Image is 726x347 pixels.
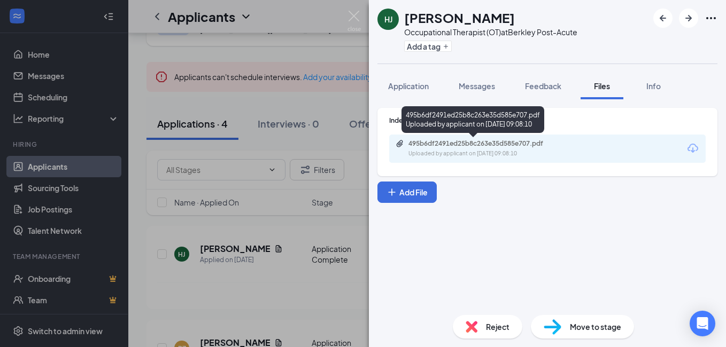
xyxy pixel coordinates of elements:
div: 495b6df2491ed25b8c263e35d585e707.pdf [408,139,558,148]
svg: ArrowRight [682,12,695,25]
div: Uploaded by applicant on [DATE] 09:08:10 [408,149,569,158]
svg: Ellipses [705,12,717,25]
span: Application [388,81,429,91]
button: PlusAdd a tag [404,41,452,52]
span: Move to stage [570,321,621,333]
a: Paperclip495b6df2491ed25b8c263e35d585e707.pdfUploaded by applicant on [DATE] 09:08:10 [396,139,569,158]
button: ArrowLeftNew [653,9,673,28]
svg: Paperclip [396,139,404,148]
span: Info [646,81,661,91]
svg: Plus [443,43,449,50]
div: Open Intercom Messenger [690,311,715,336]
div: Indeed Resume [389,116,706,125]
h1: [PERSON_NAME] [404,9,515,27]
span: Feedback [525,81,561,91]
div: 495b6df2491ed25b8c263e35d585e707.pdf Uploaded by applicant on [DATE] 09:08:10 [401,106,544,133]
div: HJ [384,14,392,25]
button: ArrowRight [679,9,698,28]
span: Messages [459,81,495,91]
div: Occupational Therapist (OT) at Berkley Post-Acute [404,27,577,37]
button: Add FilePlus [377,182,437,203]
svg: Download [686,142,699,155]
svg: Plus [387,187,397,198]
span: Files [594,81,610,91]
svg: ArrowLeftNew [657,12,669,25]
span: Reject [486,321,509,333]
